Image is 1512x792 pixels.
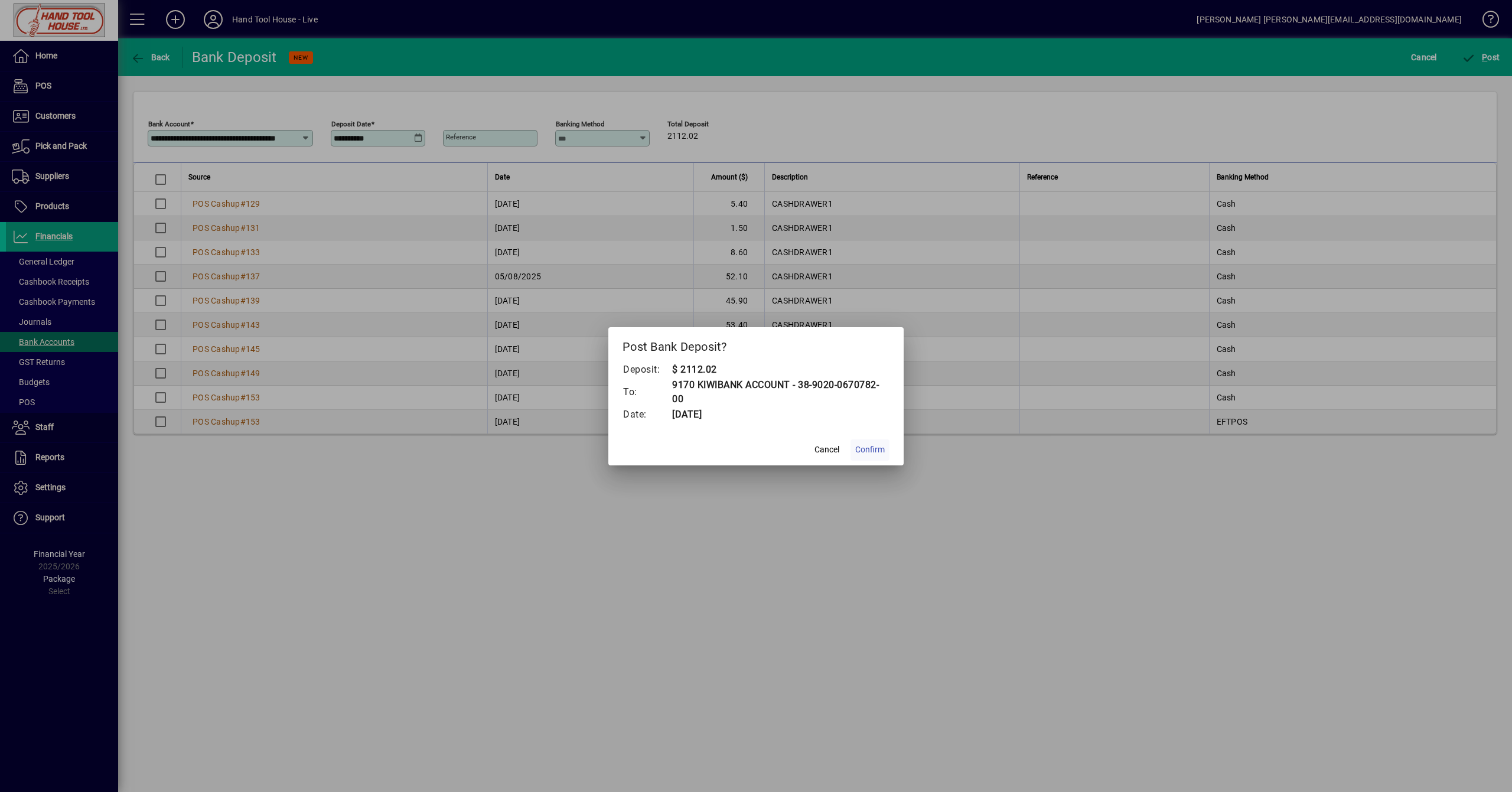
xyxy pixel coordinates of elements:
[672,377,889,407] td: 9170 KIWIBANK ACCOUNT - 38-9020-0670782-00
[855,444,885,456] span: Confirm
[672,362,889,377] td: $ 2112.02
[850,439,889,461] button: Confirm
[808,439,846,461] button: Cancel
[608,327,904,361] h2: Post Bank Deposit?
[672,407,889,422] td: [DATE]
[623,377,672,407] td: To:
[623,362,672,377] td: Deposit:
[623,407,672,422] td: Date:
[814,444,839,456] span: Cancel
